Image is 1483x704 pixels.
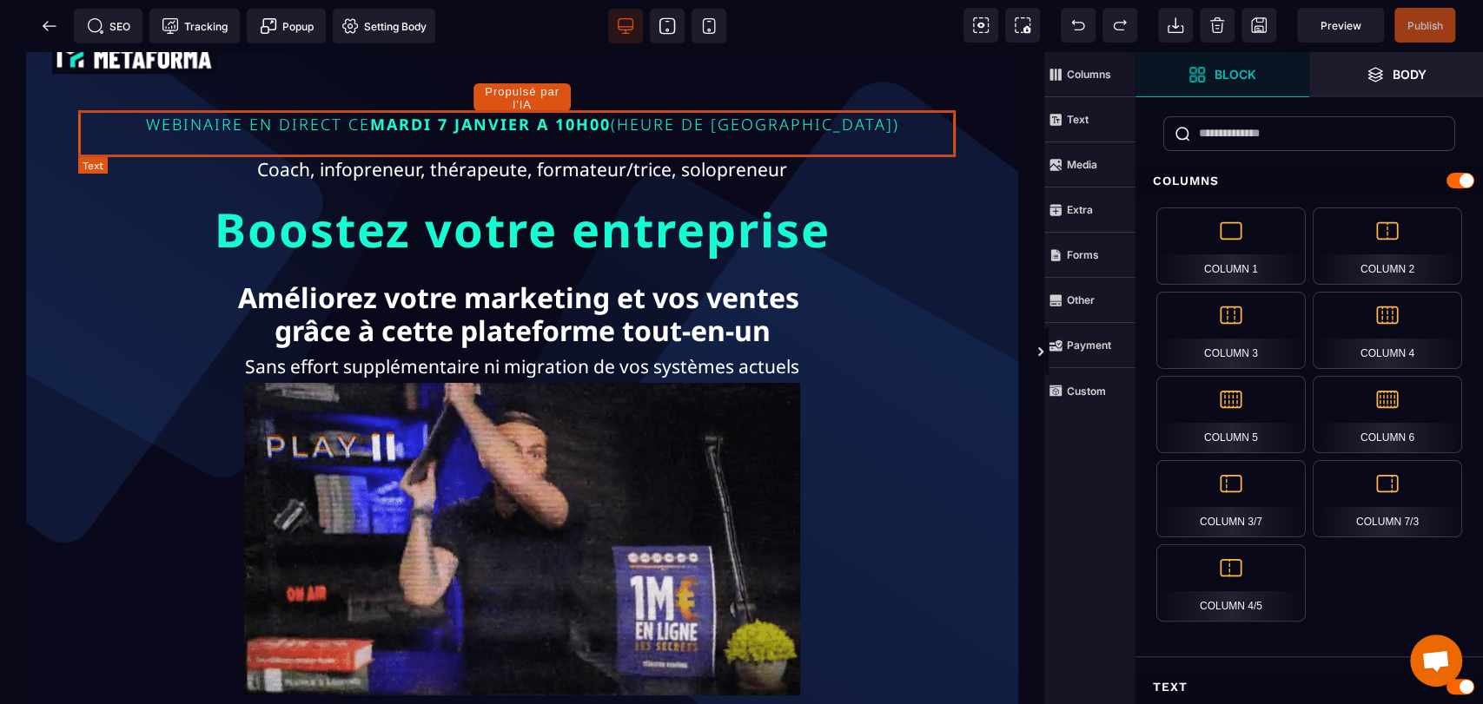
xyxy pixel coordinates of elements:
[1044,233,1135,278] span: Forms
[1297,8,1384,43] span: Preview
[87,17,130,35] span: SEO
[1067,158,1097,171] strong: Media
[1044,368,1135,413] span: Custom Block
[145,102,900,133] text: Coach, infopreneur, thérapeute, formateur/trice, solopreneur
[78,59,966,87] p: WEBINAIRE EN DIRECT CE (HEURE DE [GEOGRAPHIC_DATA])
[1044,52,1135,97] span: Columns
[1135,52,1309,97] span: Open Blocks
[1156,207,1306,285] div: Column 1
[145,299,900,330] text: Sans effort supplémentaire ni migration de vos systèmes actuels
[1158,8,1193,43] span: Open Import Webpage
[370,62,611,82] span: MARDI 7 JANVIER A 10H00
[260,17,314,35] span: Popup
[1313,376,1462,453] div: Column 6
[1407,19,1443,32] span: Publish
[1394,8,1455,43] span: Save
[1200,8,1235,43] span: Clear
[1044,278,1135,323] span: Other
[1005,8,1040,43] span: Screenshot
[149,9,240,43] span: Tracking code
[1156,376,1306,453] div: Column 5
[333,9,435,43] span: Favicon
[650,9,685,43] span: View tablet
[244,331,800,643] img: 1a86d00ba3cf512791b52cd22d41398a_VSL_-_MetaForma_Draft_06-low.gif
[1067,385,1106,398] strong: Custom
[1156,460,1306,537] div: Column 3/7
[1309,52,1483,97] span: Open Layers
[145,225,900,300] text: Améliorez votre marketing et vos ventes grâce à cette plateforme tout-en-un
[963,8,998,43] span: View components
[1067,248,1099,261] strong: Forms
[162,17,228,35] span: Tracking
[1313,292,1462,369] div: Column 4
[1156,544,1306,622] div: Column 4/5
[78,145,966,210] p: Boostez votre entreprise
[1067,203,1093,216] strong: Extra
[1061,8,1096,43] span: Undo
[1393,68,1427,81] strong: Body
[1135,326,1153,378] span: Toggle Views
[608,9,643,43] span: View desktop
[1135,165,1483,197] div: Columns
[1044,97,1135,142] span: Text
[1313,460,1462,537] div: Column 7/3
[1102,8,1137,43] span: Redo
[1215,68,1256,81] strong: Block
[74,9,142,43] span: Seo meta data
[1067,113,1089,126] strong: Text
[1410,635,1462,687] div: Mở cuộc trò chuyện
[1044,323,1135,368] span: Payment
[1044,188,1135,233] span: Extra
[1044,142,1135,188] span: Media
[1135,671,1483,703] div: Text
[341,17,427,35] span: Setting Body
[247,9,326,43] span: Create Alert Modal
[1156,292,1306,369] div: Column 3
[692,9,726,43] span: View mobile
[473,31,571,59] button: Propulsé par l'IA
[1321,19,1361,32] span: Preview
[32,9,67,43] span: Back
[1241,8,1276,43] span: Save
[1067,339,1111,352] strong: Payment
[1067,293,1095,306] strong: Other
[1313,207,1462,285] div: Column 2
[1067,68,1111,81] strong: Columns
